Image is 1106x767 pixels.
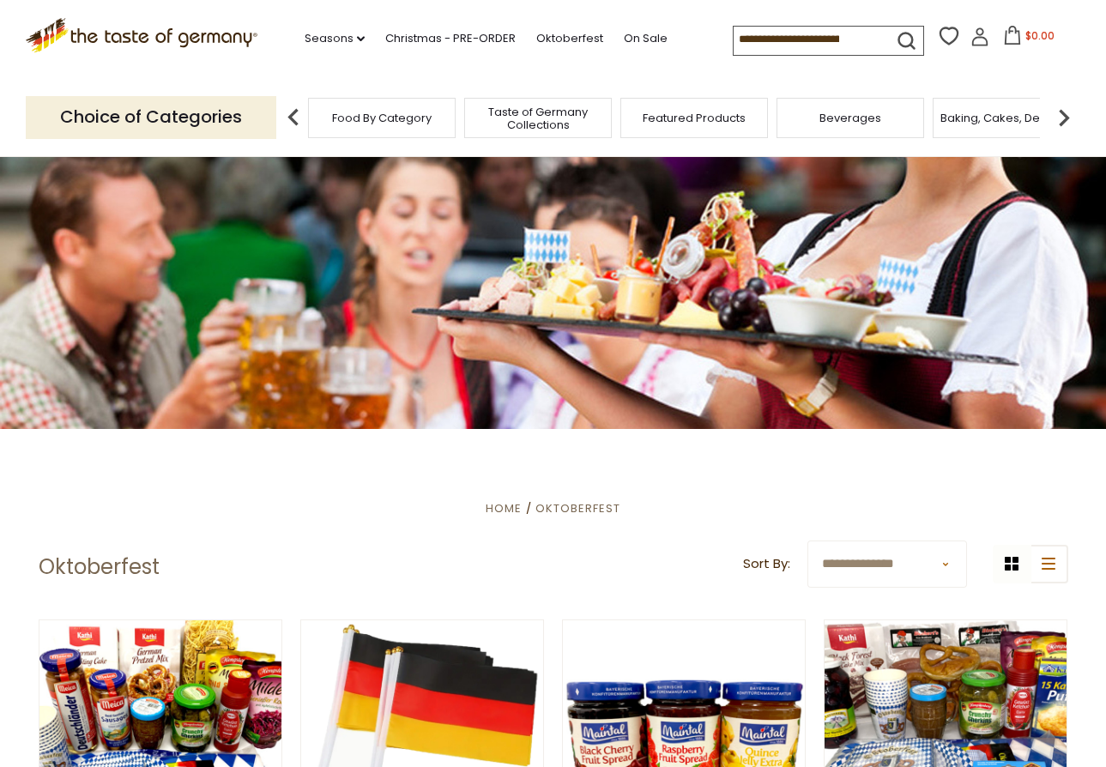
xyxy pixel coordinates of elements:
a: Featured Products [643,112,746,124]
a: Food By Category [332,112,432,124]
label: Sort By: [743,553,790,575]
a: Taste of Germany Collections [469,106,607,131]
img: next arrow [1047,100,1081,135]
a: Christmas - PRE-ORDER [385,29,516,48]
a: Seasons [305,29,365,48]
a: Beverages [819,112,881,124]
p: Choice of Categories [26,96,276,138]
img: previous arrow [276,100,311,135]
a: Baking, Cakes, Desserts [940,112,1073,124]
span: $0.00 [1025,28,1055,43]
a: On Sale [624,29,668,48]
a: Oktoberfest [536,29,603,48]
a: Home [486,500,522,516]
h1: Oktoberfest [39,554,160,580]
a: Oktoberfest [535,500,620,516]
button: $0.00 [993,26,1066,51]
